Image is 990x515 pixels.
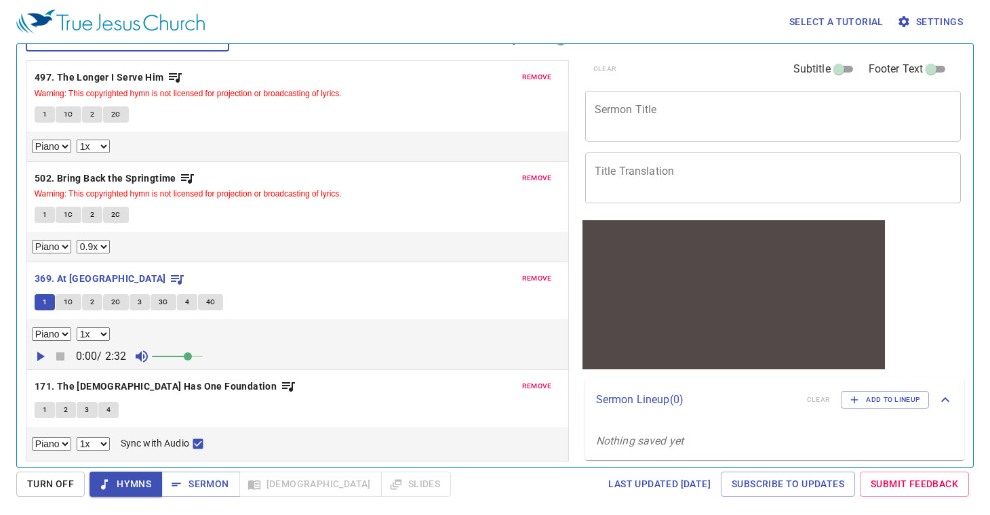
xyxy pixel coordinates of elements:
[103,106,129,123] button: 2C
[35,270,185,287] button: 369. At [GEOGRAPHIC_DATA]
[580,218,888,372] iframe: from-child
[721,472,855,497] a: Subscribe to Updates
[35,69,183,86] button: 497. The Longer I Serve Him
[159,296,168,308] span: 3C
[35,294,55,310] button: 1
[103,207,129,223] button: 2C
[177,294,197,310] button: 4
[603,472,716,497] a: Last updated [DATE]
[56,402,76,418] button: 2
[103,294,129,310] button: 2C
[35,69,164,86] b: 497. The Longer I Serve Him
[784,9,889,35] button: Select a tutorial
[82,207,102,223] button: 2
[43,404,47,416] span: 1
[64,209,73,221] span: 1C
[151,294,176,310] button: 3C
[35,89,342,98] small: Warning: This copyrighted hymn is not licensed for projection or broadcasting of lyrics.
[56,207,81,223] button: 1C
[71,348,132,365] p: 0:00 / 2:32
[850,394,920,406] span: Add to Lineup
[106,404,111,416] span: 4
[90,296,94,308] span: 2
[894,9,968,35] button: Settings
[793,61,831,77] span: Subtitle
[860,472,969,497] a: Submit Feedback
[138,296,142,308] span: 3
[198,294,224,310] button: 4C
[90,472,162,497] button: Hymns
[77,402,97,418] button: 3
[111,209,121,221] span: 2C
[16,472,85,497] button: Turn Off
[35,170,176,187] b: 502. Bring Back the Springtime
[111,108,121,121] span: 2C
[64,404,68,416] span: 2
[732,476,844,493] span: Subscribe to Updates
[35,189,342,199] small: Warning: This copyrighted hymn is not licensed for projection or broadcasting of lyrics.
[522,71,552,83] span: remove
[35,106,55,123] button: 1
[82,294,102,310] button: 2
[90,209,94,221] span: 2
[121,436,189,451] span: Sync with Audio
[522,272,552,285] span: remove
[514,378,560,394] button: remove
[77,140,110,153] select: Playback Rate
[869,61,924,77] span: Footer Text
[522,380,552,392] span: remove
[43,108,47,121] span: 1
[596,434,684,447] i: Nothing saved yet
[35,378,277,395] b: 171. The [DEMOGRAPHIC_DATA] Has One Foundation
[185,296,189,308] span: 4
[900,14,963,30] span: Settings
[130,294,150,310] button: 3
[32,240,71,253] select: Select Track
[82,106,102,123] button: 2
[522,172,552,184] span: remove
[514,270,560,287] button: remove
[35,170,195,187] button: 502. Bring Back the Springtime
[100,476,151,493] span: Hymns
[841,391,929,409] button: Add to Lineup
[85,404,89,416] span: 3
[32,437,71,451] select: Select Track
[27,476,74,493] span: Turn Off
[596,392,796,408] p: Sermon Lineup ( 0 )
[43,209,47,221] span: 1
[98,402,119,418] button: 4
[789,14,884,30] span: Select a tutorial
[111,296,121,308] span: 2C
[64,296,73,308] span: 1C
[35,270,166,287] b: 369. At [GEOGRAPHIC_DATA]
[206,296,216,308] span: 4C
[172,476,229,493] span: Sermon
[514,69,560,85] button: remove
[77,437,110,451] select: Playback Rate
[514,170,560,186] button: remove
[43,296,47,308] span: 1
[871,476,958,493] span: Submit Feedback
[77,327,110,341] select: Playback Rate
[56,106,81,123] button: 1C
[35,207,55,223] button: 1
[56,294,81,310] button: 1C
[35,378,296,395] button: 171. The [DEMOGRAPHIC_DATA] Has One Foundation
[77,240,110,253] select: Playback Rate
[585,377,965,422] div: Sermon Lineup(0)clearAdd to Lineup
[32,140,71,153] select: Select Track
[161,472,239,497] button: Sermon
[90,108,94,121] span: 2
[32,327,71,341] select: Select Track
[16,9,205,34] img: True Jesus Church
[64,108,73,121] span: 1C
[35,402,55,418] button: 1
[608,476,711,493] span: Last updated [DATE]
